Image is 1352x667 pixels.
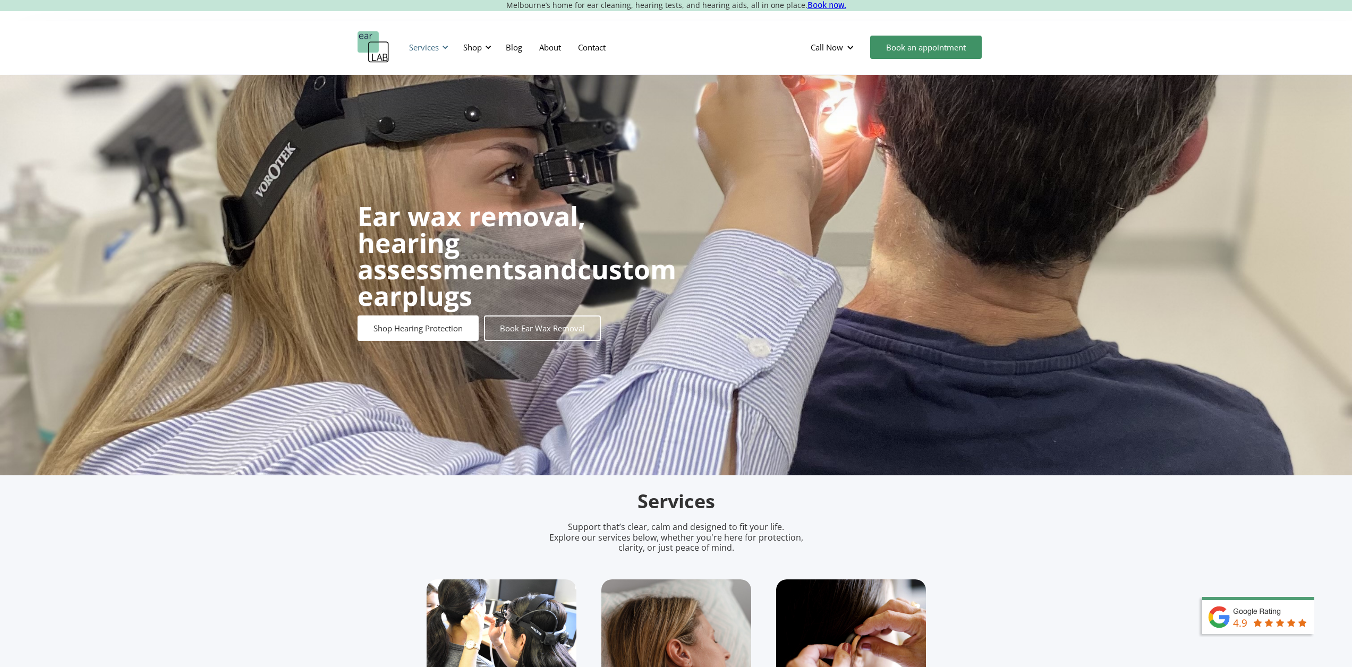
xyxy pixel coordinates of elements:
[484,315,601,341] a: Book Ear Wax Removal
[358,251,676,314] strong: custom earplugs
[427,489,926,514] h2: Services
[409,42,439,53] div: Services
[358,198,585,287] strong: Ear wax removal, hearing assessments
[811,42,843,53] div: Call Now
[457,31,495,63] div: Shop
[403,31,452,63] div: Services
[535,522,817,553] p: Support that’s clear, calm and designed to fit your life. Explore our services below, whether you...
[463,42,482,53] div: Shop
[569,32,614,63] a: Contact
[358,203,676,309] h1: and
[358,31,389,63] a: home
[497,32,531,63] a: Blog
[802,31,865,63] div: Call Now
[531,32,569,63] a: About
[870,36,982,59] a: Book an appointment
[358,315,479,341] a: Shop Hearing Protection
